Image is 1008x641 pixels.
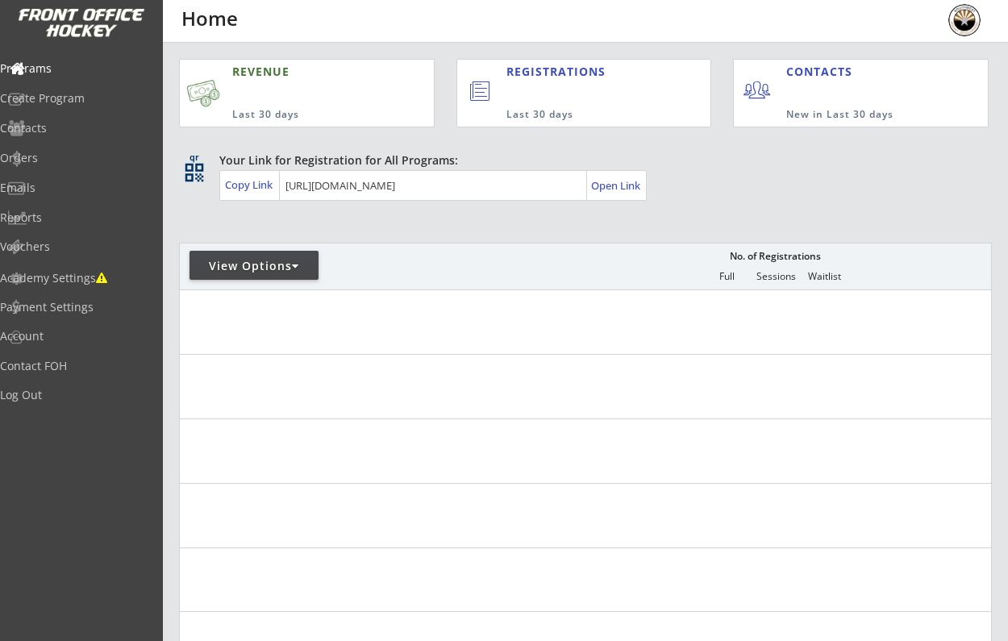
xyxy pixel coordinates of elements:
div: Sessions [752,271,800,282]
a: Open Link [591,174,642,197]
div: CONTACTS [786,64,860,80]
div: REVENUE [232,64,365,80]
div: Full [702,271,751,282]
div: Last 30 days [506,108,645,122]
div: Copy Link [225,177,276,192]
div: Last 30 days [232,108,365,122]
div: Waitlist [800,271,848,282]
div: qr [184,152,203,163]
div: View Options [190,258,319,274]
div: No. of Registrations [725,251,825,262]
button: qr_code [182,160,206,185]
div: New in Last 30 days [786,108,913,122]
div: Open Link [591,179,642,193]
div: Your Link for Registration for All Programs: [219,152,942,169]
div: REGISTRATIONS [506,64,644,80]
